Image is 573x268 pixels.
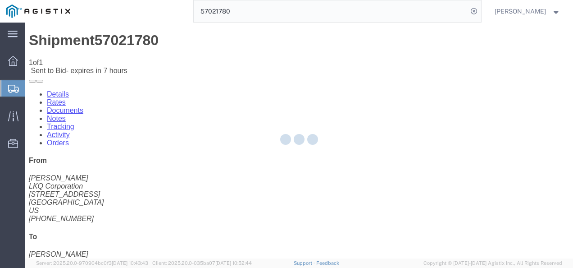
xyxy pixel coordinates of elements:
button: [PERSON_NAME] [494,6,561,17]
span: Server: 2025.20.0-970904bc0f3 [36,260,148,266]
a: Support [294,260,316,266]
span: [DATE] 10:52:44 [215,260,252,266]
span: Client: 2025.20.0-035ba07 [152,260,252,266]
img: logo [6,5,70,18]
input: Search for shipment number, reference number [194,0,468,22]
span: Nathan Seeley [495,6,546,16]
a: Feedback [316,260,339,266]
span: [DATE] 10:43:43 [112,260,148,266]
span: Copyright © [DATE]-[DATE] Agistix Inc., All Rights Reserved [423,259,562,267]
